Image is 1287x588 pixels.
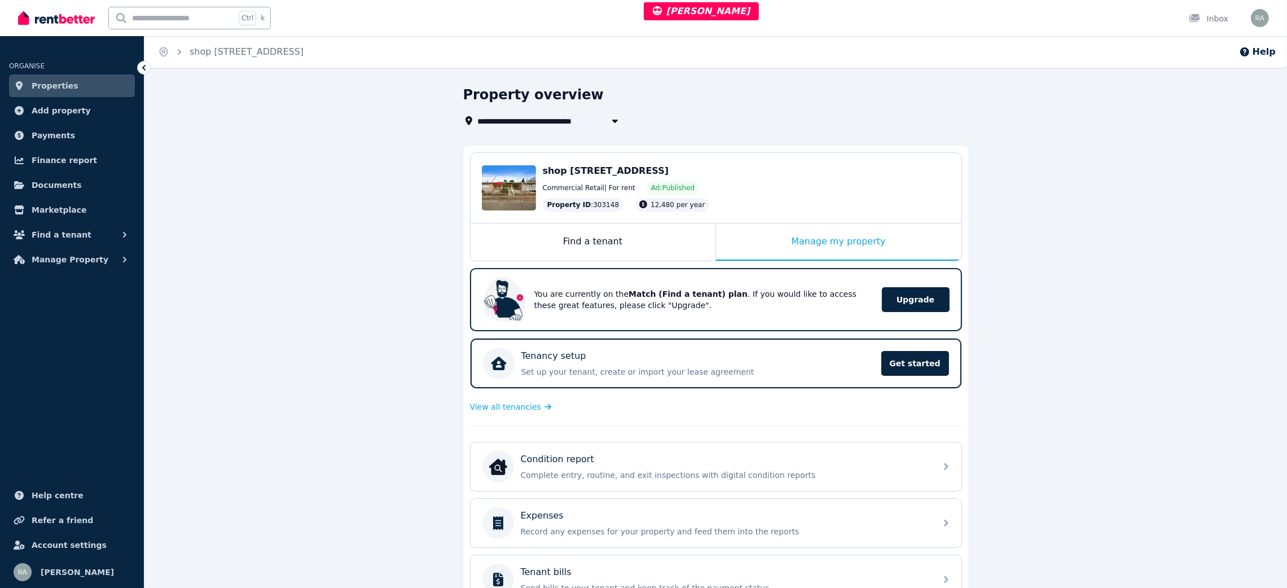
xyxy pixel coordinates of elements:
[651,183,695,192] span: Ad: Published
[9,149,135,172] a: Finance report
[9,509,135,532] a: Refer a friend
[9,534,135,556] a: Account settings
[32,79,78,93] span: Properties
[489,458,507,476] img: Condition report
[470,401,552,413] a: View all tenancies
[9,62,45,70] span: ORGANISE
[543,198,624,212] div: : 303148
[653,6,750,16] span: [PERSON_NAME]
[521,366,875,378] p: Set up your tenant, create or import your lease agreement
[9,199,135,221] a: Marketplace
[9,99,135,122] a: Add property
[32,489,84,502] span: Help centre
[9,124,135,147] a: Payments
[32,228,91,242] span: Find a tenant
[882,287,950,312] span: Upgrade
[629,289,748,299] b: Match (Find a tenant) plan
[261,14,265,23] span: k
[32,538,107,552] span: Account settings
[482,277,528,322] img: Upgrade RentBetter plan
[1239,45,1276,59] button: Help
[32,129,75,142] span: Payments
[471,223,715,261] div: Find a tenant
[32,514,93,527] span: Refer a friend
[32,153,97,167] span: Finance report
[1189,13,1228,24] div: Inbox
[190,46,304,57] a: shop [STREET_ADDRESS]
[1251,9,1269,27] img: Rochelle Alvarez
[651,201,705,209] span: 12,480 per year
[32,104,91,117] span: Add property
[543,165,669,176] span: shop [STREET_ADDRESS]
[471,442,961,491] a: Condition reportCondition reportComplete entry, routine, and exit inspections with digital condit...
[9,74,135,97] a: Properties
[18,10,95,27] img: RentBetter
[471,499,961,547] a: ExpensesRecord any expenses for your property and feed them into the reports
[239,11,256,25] span: Ctrl
[9,484,135,507] a: Help centre
[521,526,929,537] p: Record any expenses for your property and feed them into the reports
[521,453,594,466] p: Condition report
[9,174,135,196] a: Documents
[521,509,564,523] p: Expenses
[521,349,586,363] p: Tenancy setup
[521,565,572,579] p: Tenant bills
[547,200,591,209] span: Property ID
[470,401,541,413] span: View all tenancies
[32,178,82,192] span: Documents
[9,248,135,271] button: Manage Property
[144,36,317,68] nav: Breadcrumb
[14,563,32,581] img: Rochelle Alvarez
[463,86,604,104] h1: Property overview
[521,469,929,481] p: Complete entry, routine, and exit inspections with digital condition reports
[32,203,86,217] span: Marketplace
[534,288,866,311] p: You are currently on the . If you would like to access these great features, please click "Upgrade".
[32,253,108,266] span: Manage Property
[41,565,114,579] span: [PERSON_NAME]
[9,223,135,246] button: Find a tenant
[543,183,635,192] span: Commercial Retail | For rent
[716,223,961,261] div: Manage my property
[881,351,949,376] span: Get started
